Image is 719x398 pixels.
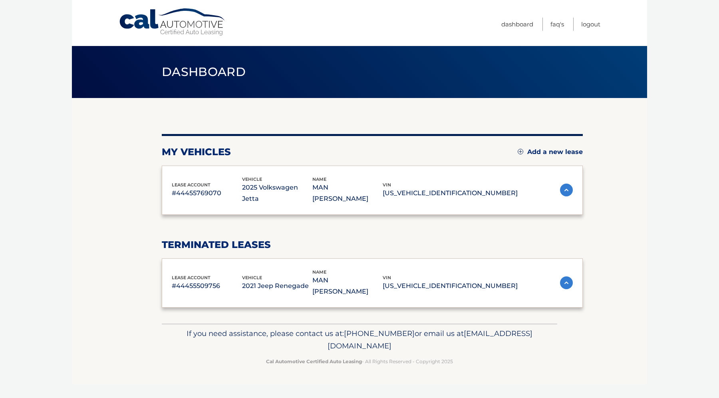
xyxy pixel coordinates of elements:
[312,275,383,297] p: MAN [PERSON_NAME]
[312,182,383,204] p: MAN [PERSON_NAME]
[560,276,573,289] img: accordion-active.svg
[383,280,518,292] p: [US_VEHICLE_IDENTIFICATION_NUMBER]
[167,327,552,353] p: If you need assistance, please contact us at: or email us at
[266,358,362,364] strong: Cal Automotive Certified Auto Leasing
[162,239,583,251] h2: terminated leases
[581,18,600,31] a: Logout
[162,146,231,158] h2: my vehicles
[172,275,211,280] span: lease account
[383,188,518,199] p: [US_VEHICLE_IDENTIFICATION_NUMBER]
[518,149,523,154] img: add.svg
[172,280,242,292] p: #44455509756
[167,357,552,366] p: - All Rights Reserved - Copyright 2025
[550,18,564,31] a: FAQ's
[383,182,391,188] span: vin
[119,8,226,36] a: Cal Automotive
[242,176,262,182] span: vehicle
[383,275,391,280] span: vin
[344,329,415,338] span: [PHONE_NUMBER]
[560,184,573,196] img: accordion-active.svg
[518,148,583,156] a: Add a new lease
[312,269,326,275] span: name
[172,188,242,199] p: #44455769070
[312,176,326,182] span: name
[242,275,262,280] span: vehicle
[242,182,312,204] p: 2025 Volkswagen Jetta
[242,280,312,292] p: 2021 Jeep Renegade
[172,182,211,188] span: lease account
[162,64,246,79] span: Dashboard
[501,18,533,31] a: Dashboard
